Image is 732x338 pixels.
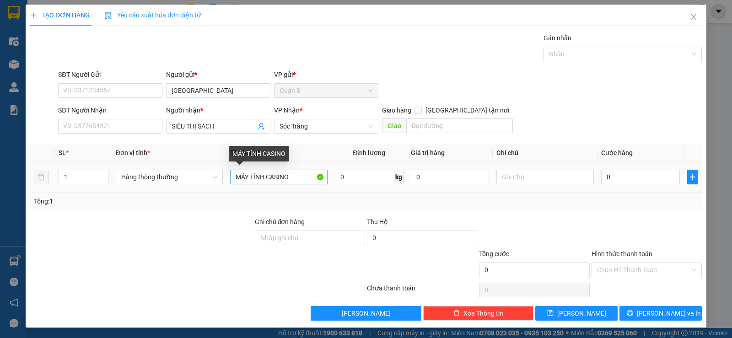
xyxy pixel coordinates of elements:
span: plus [30,12,37,18]
span: save [547,310,554,317]
li: Vĩnh Thành (Sóc Trăng) [5,5,133,39]
span: environment [63,61,70,68]
button: plus [687,170,698,184]
span: Giao [382,118,406,133]
div: Người gửi [166,70,270,80]
div: SĐT Người Nhận [58,105,162,115]
span: TẠO ĐƠN HÀNG [30,11,90,19]
input: Dọc đường [406,118,513,133]
span: user-add [258,123,265,130]
button: save[PERSON_NAME] [535,306,618,321]
span: Cước hàng [601,149,633,156]
div: SĐT Người Gửi [58,70,162,80]
span: plus [688,173,698,181]
span: Giao hàng [382,107,411,114]
span: Yêu cầu xuất hóa đơn điện tử [104,11,201,19]
span: Xóa Thông tin [463,308,503,318]
span: Hàng thông thường [121,170,217,184]
div: VP gửi [274,70,378,80]
label: Hình thức thanh toán [592,250,652,258]
div: Người nhận [166,105,270,115]
label: Gán nhãn [544,34,571,42]
span: Đơn vị tính [116,149,150,156]
span: [PERSON_NAME] [557,308,606,318]
span: Sóc Trăng [280,119,373,133]
img: icon [104,12,112,19]
span: close [690,13,697,21]
span: environment [5,61,11,68]
label: Ghi chú đơn hàng [255,218,305,225]
input: 0 [411,170,489,184]
div: MÁY TÍNH CASINO [229,146,289,161]
th: Ghi chú [493,144,597,162]
span: VP Nhận [274,107,300,114]
input: Ghi chú đơn hàng [255,231,365,245]
input: Ghi Chú [496,170,594,184]
div: Chưa thanh toán [366,283,478,299]
li: VP Sóc Trăng [63,49,122,59]
span: kg [394,170,404,184]
img: logo.jpg [5,5,37,37]
span: delete [453,310,460,317]
span: Thu Hộ [367,218,388,225]
button: Close [681,5,706,30]
button: delete [34,170,48,184]
span: [PERSON_NAME] [342,308,391,318]
button: printer[PERSON_NAME] và In [619,306,702,321]
span: Quận 8 [280,84,373,97]
button: [PERSON_NAME] [311,306,421,321]
button: deleteXóa Thông tin [423,306,533,321]
span: Tổng cước [479,250,509,258]
span: SL [59,149,66,156]
span: printer [627,310,633,317]
span: Giá trị hàng [411,149,445,156]
span: [PERSON_NAME] và In [637,308,701,318]
input: VD: Bàn, Ghế [230,170,328,184]
li: VP Quận 8 [5,49,63,59]
span: Định lượng [353,149,385,156]
span: [GEOGRAPHIC_DATA] tận nơi [422,105,513,115]
div: Tổng: 1 [34,196,283,206]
